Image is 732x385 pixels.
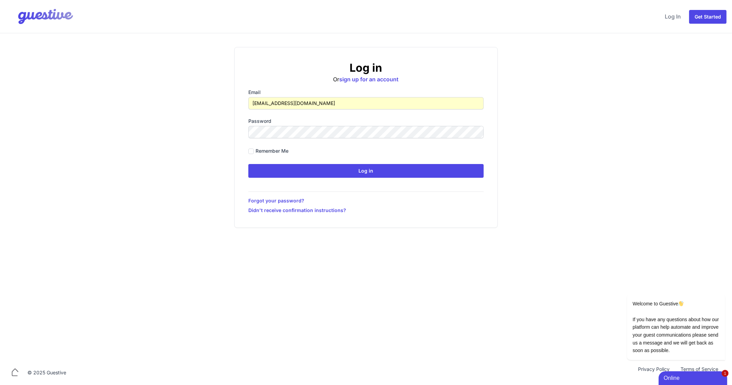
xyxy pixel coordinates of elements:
[248,61,484,83] div: Or
[248,118,484,125] label: Password
[248,164,484,178] input: Log in
[5,3,75,30] img: Your Company
[340,76,399,83] a: sign up for an account
[689,10,727,24] a: Get Started
[659,370,729,385] iframe: chat widget
[248,97,484,109] input: you@example.com
[248,197,484,204] a: Forgot your password?
[605,233,729,368] iframe: chat widget
[248,89,484,96] label: Email
[248,61,484,75] h2: Log in
[662,8,684,25] a: Log In
[256,148,288,154] label: Remember me
[633,366,675,380] a: Privacy Policy
[248,207,484,214] a: Didn't receive confirmation instructions?
[27,369,66,376] div: © 2025 Guestive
